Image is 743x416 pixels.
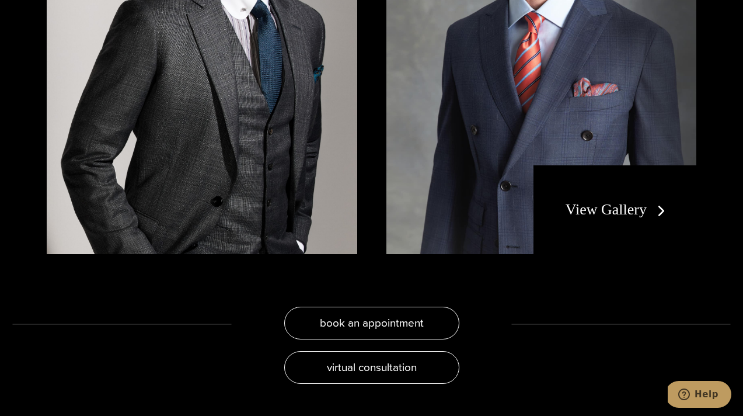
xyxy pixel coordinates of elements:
[327,359,417,376] span: virtual consultation
[284,351,459,384] a: virtual consultation
[284,307,459,339] a: book an appointment
[320,314,424,331] span: book an appointment
[668,381,731,410] iframe: Opens a widget where you can chat to one of our agents
[566,201,670,218] a: View Gallery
